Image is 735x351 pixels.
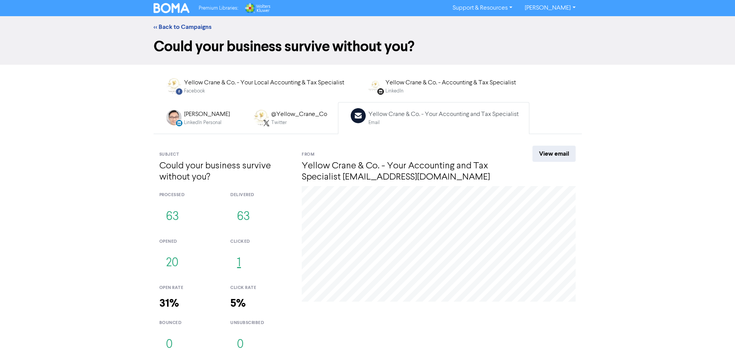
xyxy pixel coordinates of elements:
strong: 5% [230,297,246,310]
h4: Yellow Crane & Co. - Your Accounting and Tax Specialist [EMAIL_ADDRESS][DOMAIN_NAME] [302,161,504,183]
img: TWITTER [253,110,269,125]
a: [PERSON_NAME] [519,2,581,14]
div: open rate [159,285,219,291]
div: Facebook [184,87,344,95]
img: FACEBOOK_POST [166,78,182,94]
div: Email [368,119,519,126]
div: opened [159,238,219,245]
div: From [302,151,504,158]
img: LINKEDIN_PERSONAL [166,110,182,125]
div: [PERSON_NAME] [184,110,230,119]
img: Wolters Kluwer [244,3,270,13]
div: processed [159,192,219,198]
strong: 31% [159,297,179,310]
span: Premium Libraries: [199,6,238,11]
div: unsubscribed [230,320,290,326]
div: Subject [159,151,291,158]
div: Yellow Crane & Co. - Your Local Accounting & Tax Specialist [184,78,344,87]
div: delivered [230,192,290,198]
button: 20 [159,250,185,276]
div: Yellow Crane & Co. - Your Accounting and Tax Specialist [368,110,519,119]
div: @Yellow_Crane_Co [271,110,327,119]
div: LinkedIn [385,87,516,95]
button: 63 [159,204,186,230]
div: Yellow Crane & Co. - Accounting & Tax Specialist [385,78,516,87]
div: clicked [230,238,290,245]
a: Support & Resources [446,2,519,14]
a: View email [532,146,576,162]
div: click rate [230,285,290,291]
img: BOMA Logo [154,3,190,13]
iframe: Chat Widget [696,314,735,351]
h4: Could your business survive without you? [159,161,291,183]
h1: Could your business survive without you? [154,38,582,55]
div: Twitter [271,119,327,126]
a: << Back to Campaigns [154,23,211,31]
button: 63 [230,204,257,230]
div: bounced [159,320,219,326]
button: 1 [230,250,247,276]
img: LINKEDIN [368,78,383,94]
div: LinkedIn Personal [184,119,230,126]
